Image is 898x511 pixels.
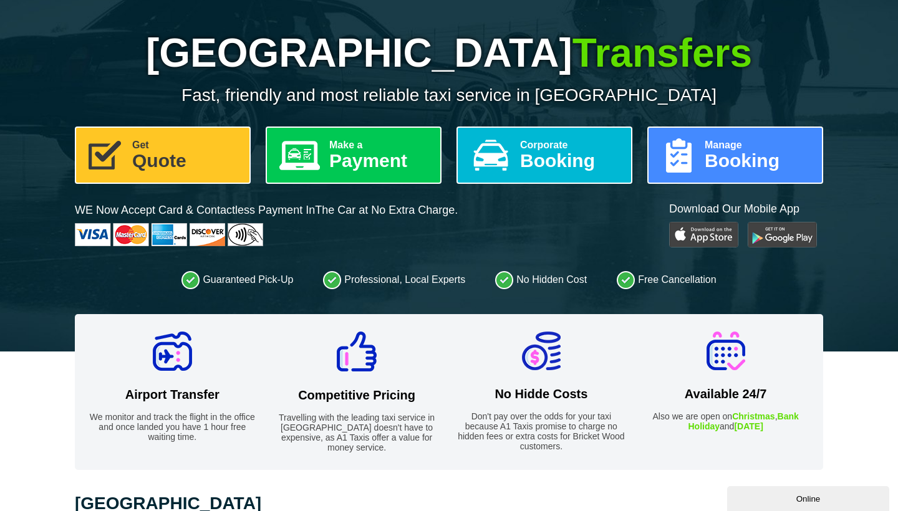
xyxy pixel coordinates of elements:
[669,222,738,247] img: Play Store
[647,127,823,184] a: ManageBooking
[572,31,752,75] span: Transfers
[181,270,293,289] li: Guaranteed Pick-Up
[727,484,892,511] iframe: chat widget
[456,127,632,184] a: CorporateBooking
[617,270,716,289] li: Free Cancellation
[705,140,812,150] span: Manage
[456,387,627,401] h2: No Hidde Costs
[456,411,627,451] p: Don't pay over the odds for your taxi because A1 Taxis promise to charge no hidden fees or extra ...
[748,222,817,247] img: Google Play
[272,413,442,452] p: Travelling with the leading taxi service in [GEOGRAPHIC_DATA] doesn't have to expensive, as A1 Ta...
[315,204,458,216] span: The Car at No Extra Charge.
[732,411,775,421] strong: Christmas
[87,388,258,402] h2: Airport Transfer
[707,332,745,370] img: Available 24/7 Icon
[75,223,263,246] img: Cards
[323,270,465,289] li: Professional, Local Experts
[75,127,251,184] a: GetQuote
[75,30,823,76] h1: [GEOGRAPHIC_DATA]
[669,201,823,217] p: Download Our Mobile App
[520,140,621,150] span: Corporate
[640,411,811,431] p: Also we are open on , and
[87,412,258,442] p: We monitor and track the flight in the office and once landed you have 1 hour free waiting time.
[640,387,811,401] h2: Available 24/7
[495,270,587,289] li: No Hidden Cost
[734,421,763,431] strong: [DATE]
[266,127,442,184] a: Make aPayment
[337,332,377,371] img: Competitive Pricing Icon
[688,411,798,431] strong: Bank Holiday
[153,332,192,371] img: Airport Transfer Icon
[272,388,442,403] h2: Competitive Pricing
[132,140,239,150] span: Get
[329,140,430,150] span: Make a
[75,203,458,218] p: WE Now Accept Card & Contactless Payment In
[522,332,561,370] img: No Hidde Costs Icon
[75,85,823,105] p: Fast, friendly and most reliable taxi service in [GEOGRAPHIC_DATA]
